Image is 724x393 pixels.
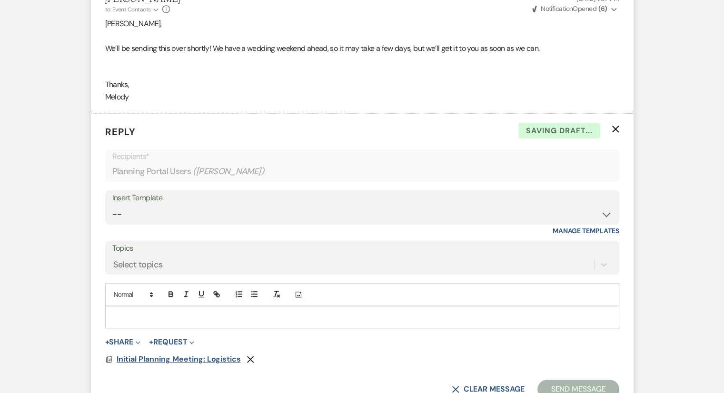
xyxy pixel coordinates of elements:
div: Planning Portal Users [112,162,612,181]
span: Opened [532,4,607,13]
button: Request [149,338,194,346]
p: We’ll be sending this over shortly! We have a wedding weekend ahead, so it may take a few days, b... [105,42,619,55]
span: + [149,338,153,346]
div: Insert Template [112,191,612,205]
p: Recipients* [112,150,612,163]
span: + [105,338,109,346]
a: Manage Templates [553,226,619,235]
label: Topics [112,242,612,255]
span: Notification [541,4,573,13]
span: Reply [105,126,136,138]
div: Select topics [113,258,163,271]
p: Thanks, [105,79,619,91]
p: [PERSON_NAME], [105,18,619,30]
button: to: Event Contacts [105,5,160,14]
button: Share [105,338,141,346]
span: Initial Planning Meeting: Logistics [117,354,241,364]
p: Melody [105,91,619,103]
span: Saving draft... [518,123,600,139]
button: NotificationOpened (6) [531,4,619,14]
button: Clear message [452,385,524,393]
button: Initial Planning Meeting: Logistics [117,354,243,365]
strong: ( 6 ) [598,4,607,13]
span: ( [PERSON_NAME] ) [193,165,264,178]
span: to: Event Contacts [105,6,151,13]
